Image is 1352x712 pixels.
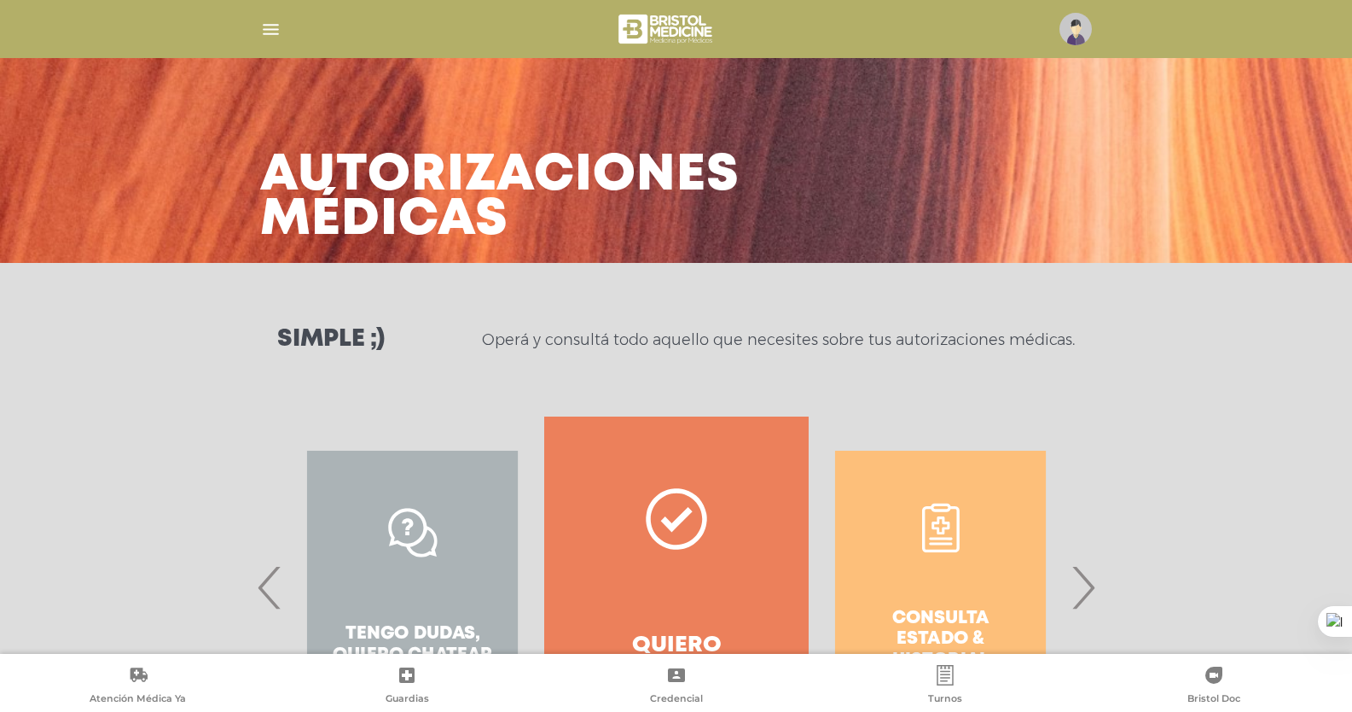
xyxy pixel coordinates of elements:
a: Guardias [272,665,541,709]
a: Atención Médica Ya [3,665,272,709]
span: Turnos [928,692,962,708]
img: profile-placeholder.svg [1059,13,1092,45]
h4: Quiero autorizar [575,633,777,686]
a: Credencial [542,665,810,709]
span: Previous [253,541,287,633]
h3: Simple ;) [277,328,385,352]
a: Bristol Doc [1080,665,1349,709]
span: Bristol Doc [1187,692,1240,708]
img: Cober_menu-lines-white.svg [260,19,281,40]
h3: Autorizaciones médicas [260,154,740,242]
p: Operá y consultá todo aquello que necesites sobre tus autorizaciones médicas. [482,330,1075,350]
span: Guardias [386,692,429,708]
img: bristol-medicine-blanco.png [616,9,717,50]
span: Credencial [650,692,703,708]
a: Turnos [810,665,1079,709]
span: Atención Médica Ya [90,692,186,708]
span: Next [1066,541,1100,633]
